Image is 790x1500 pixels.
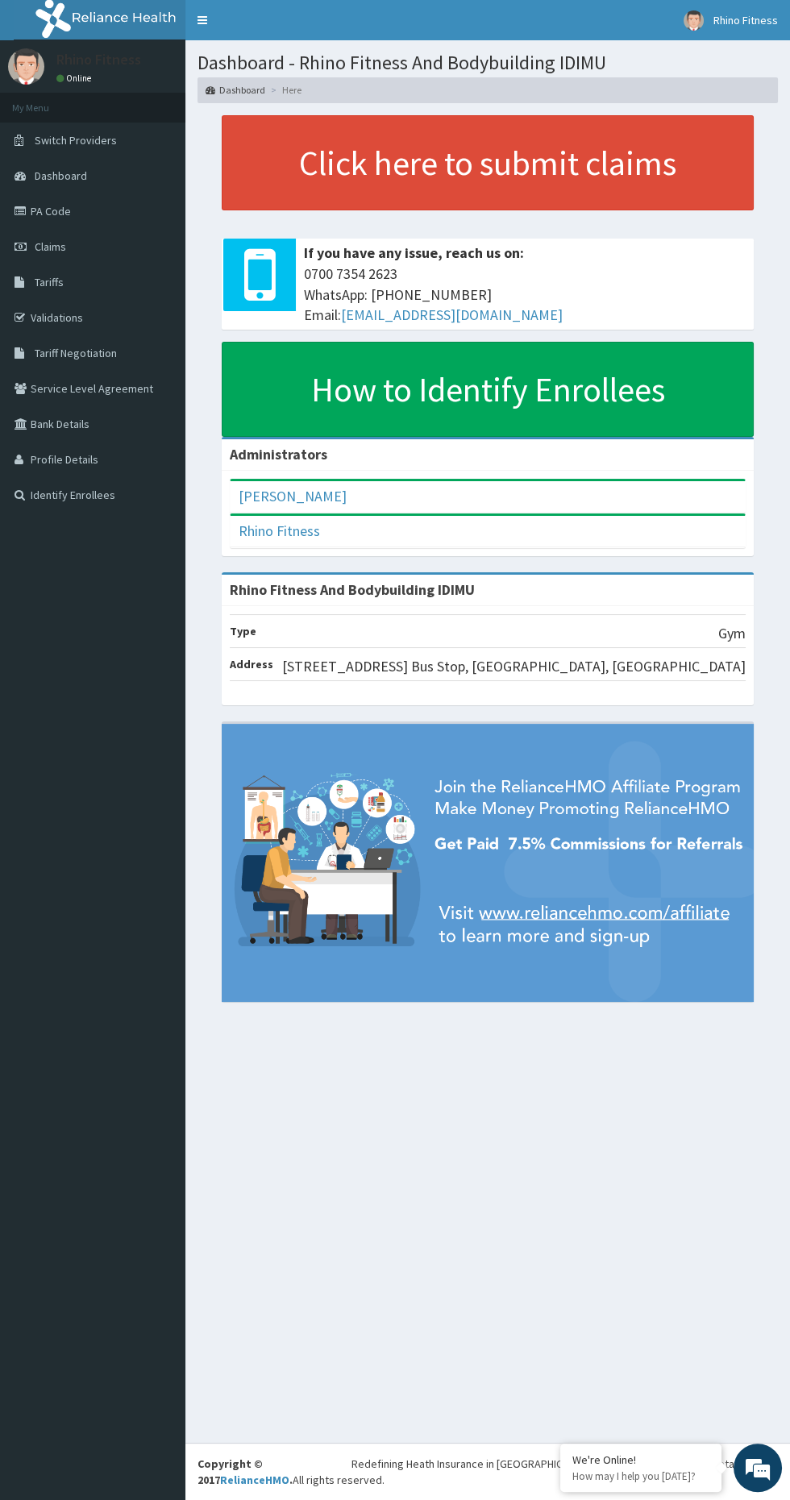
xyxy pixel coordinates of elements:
[267,83,301,97] li: Here
[220,1473,289,1487] a: RelianceHMO
[230,624,256,638] b: Type
[230,445,327,463] b: Administrators
[56,73,95,84] a: Online
[35,346,117,360] span: Tariff Negotiation
[304,264,746,326] span: 0700 7354 2623 WhatsApp: [PHONE_NUMBER] Email:
[239,487,347,505] a: [PERSON_NAME]
[718,623,746,644] p: Gym
[197,1456,293,1487] strong: Copyright © 2017 .
[206,83,265,97] a: Dashboard
[35,133,117,148] span: Switch Providers
[572,1452,709,1467] div: We're Online!
[35,239,66,254] span: Claims
[8,48,44,85] img: User Image
[197,52,778,73] h1: Dashboard - Rhino Fitness And Bodybuilding IDIMU
[222,342,754,437] a: How to Identify Enrollees
[572,1469,709,1483] p: How may I help you today?
[341,305,563,324] a: [EMAIL_ADDRESS][DOMAIN_NAME]
[684,10,704,31] img: User Image
[351,1456,778,1472] div: Redefining Heath Insurance in [GEOGRAPHIC_DATA] using Telemedicine and Data Science!
[185,1443,790,1500] footer: All rights reserved.
[56,52,141,67] p: Rhino Fitness
[35,275,64,289] span: Tariffs
[230,580,475,599] strong: Rhino Fitness And Bodybuilding IDIMU
[713,13,778,27] span: Rhino Fitness
[239,521,320,540] a: Rhino Fitness
[222,724,754,1002] img: provider-team-banner.png
[35,168,87,183] span: Dashboard
[304,243,524,262] b: If you have any issue, reach us on:
[282,656,746,677] p: [STREET_ADDRESS] Bus Stop, [GEOGRAPHIC_DATA], [GEOGRAPHIC_DATA]
[222,115,754,210] a: Click here to submit claims
[230,657,273,671] b: Address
